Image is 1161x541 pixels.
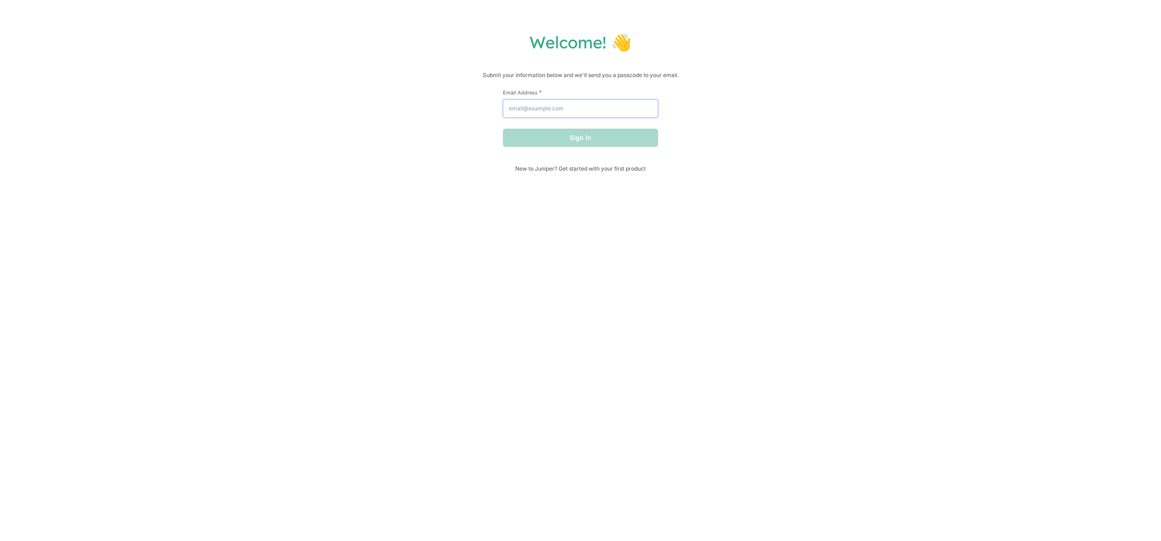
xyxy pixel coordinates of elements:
span: New to Juniper? Get started with your first product [503,165,658,172]
keeper-lock: Open Keeper Popup [642,103,653,114]
span: This field is required. [539,89,542,96]
h1: Welcome! 👋 [9,32,1152,52]
p: Submit your information below and we'll send you a passcode to your email. [9,71,1152,80]
input: email@example.com [503,99,658,118]
label: Email Address [503,89,658,96]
